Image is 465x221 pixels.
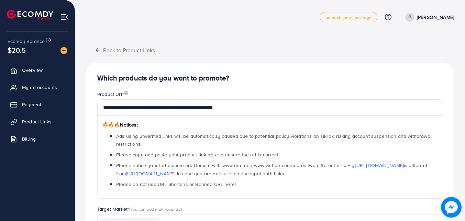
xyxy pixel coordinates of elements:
[116,181,236,188] span: Please do not use URL Shortens or Banned URL here!
[116,151,279,158] span: Please copy and paste your product link here to ensure the url is correct.
[102,121,138,128] span: Notices:
[325,15,372,20] span: adreach_new_package
[320,12,377,22] a: adreach_new_package
[22,135,36,142] span: Billing
[60,13,68,21] img: menu
[8,45,26,55] span: $20.5
[5,132,70,146] a: Billing
[97,74,443,82] h4: Which products do you want to promote?
[116,162,427,177] span: Please notice your full domain url. Domain with www and non-www will be counted as two different ...
[7,10,53,20] img: logo
[97,206,182,212] label: Target Market
[5,80,70,94] a: My ad accounts
[124,91,128,95] img: image
[102,121,120,128] span: 🔥🔥🔥
[126,170,175,177] a: [URL][DOMAIN_NAME]
[22,67,43,74] span: Overview
[86,43,164,57] button: Back to Product Links
[116,133,432,147] span: Ads using unverified links will be automatically paused due to potential policy violations on Tik...
[441,197,462,218] img: image
[22,118,52,125] span: Product Links
[8,38,45,45] span: Ecomdy Balance
[97,91,128,98] label: Product Url
[22,84,57,91] span: My ad accounts
[22,101,41,108] span: Payment
[60,47,67,54] img: image
[5,63,70,77] a: Overview
[5,115,70,129] a: Product Links
[417,13,454,21] p: [PERSON_NAME]
[129,206,182,212] span: (You can add multi-country)
[355,162,404,169] a: [URL][DOMAIN_NAME]
[5,98,70,111] a: Payment
[402,13,454,22] a: [PERSON_NAME]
